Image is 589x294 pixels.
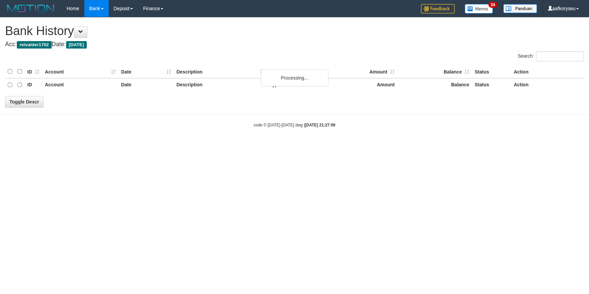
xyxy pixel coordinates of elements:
img: Feedback.jpg [421,4,455,13]
label: Search: [518,51,584,61]
small: code © [DATE]-[DATE] dwg | [254,123,336,127]
span: [DATE] [66,41,87,49]
h4: Acc: Date: [5,41,584,48]
img: MOTION_logo.png [5,3,56,13]
img: Button%20Memo.svg [465,4,493,13]
th: Balance [397,78,472,91]
strong: [DATE] 21:27:09 [305,123,335,127]
input: Search: [536,51,584,61]
th: Status [472,65,511,78]
span: reivalder1702 [17,41,52,49]
th: Description [174,78,267,91]
th: Account [42,78,118,91]
th: Action [511,78,584,91]
th: Status [472,78,511,91]
th: Amount [323,78,397,91]
span: 34 [488,2,498,8]
th: Type [267,65,324,78]
h1: Bank History [5,24,584,38]
img: panduan.png [503,4,537,13]
a: Toggle Descr [5,96,44,108]
th: ID [25,78,42,91]
th: Amount [323,65,397,78]
div: Processing... [261,69,328,86]
th: Description [174,65,267,78]
th: Balance [397,65,472,78]
th: ID [25,65,42,78]
th: Date [118,78,174,91]
th: Account [42,65,118,78]
th: Action [511,65,584,78]
th: Date [118,65,174,78]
